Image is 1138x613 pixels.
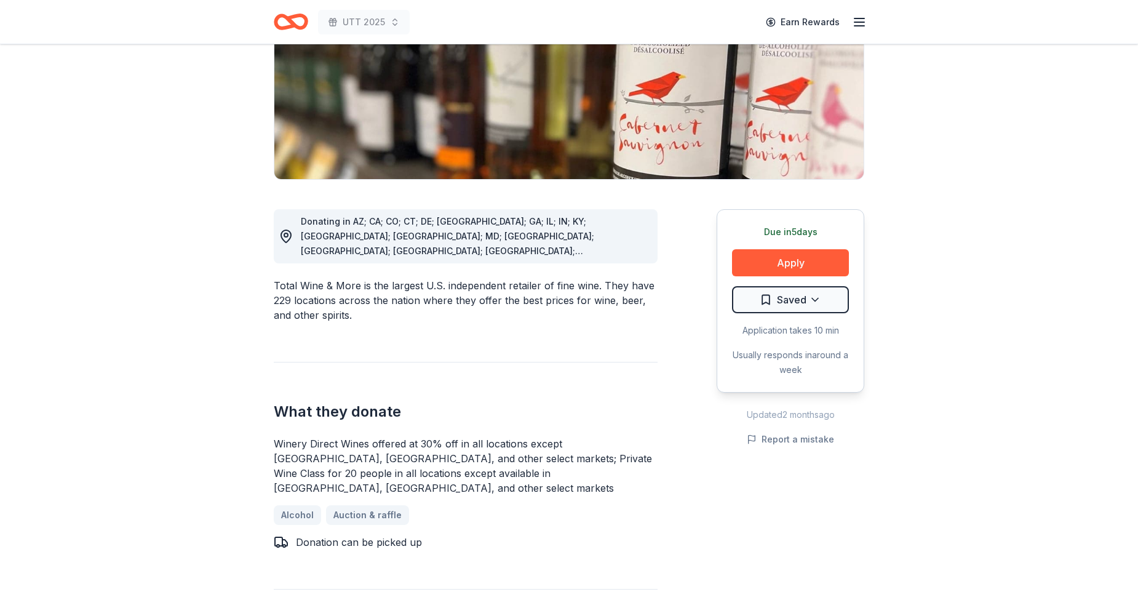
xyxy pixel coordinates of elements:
a: Home [274,7,308,36]
button: UTT 2025 [318,10,410,34]
div: Updated 2 months ago [717,407,864,422]
button: Apply [732,249,849,276]
div: Donation can be picked up [296,535,422,550]
a: Auction & raffle [326,505,409,525]
a: Earn Rewards [758,11,847,33]
button: Saved [732,286,849,313]
div: Total Wine & More is the largest U.S. independent retailer of fine wine. They have 229 locations ... [274,278,658,323]
span: Saved [777,292,806,308]
div: Usually responds in around a week [732,348,849,377]
h2: What they donate [274,402,658,422]
div: Due in 5 days [732,225,849,239]
a: Alcohol [274,505,321,525]
span: Donating in AZ; CA; CO; CT; DE; [GEOGRAPHIC_DATA]; GA; IL; IN; KY; [GEOGRAPHIC_DATA]; [GEOGRAPHIC... [301,216,594,300]
div: Application takes 10 min [732,323,849,338]
div: Winery Direct Wines offered at 30% off in all locations except [GEOGRAPHIC_DATA], [GEOGRAPHIC_DAT... [274,436,658,495]
button: Report a mistake [747,432,834,447]
span: UTT 2025 [343,15,385,30]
